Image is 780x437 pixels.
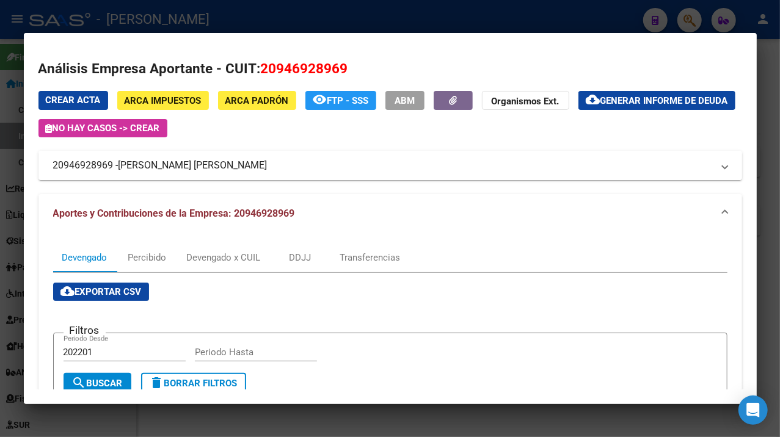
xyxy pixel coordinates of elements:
[60,284,75,298] mat-icon: cloud_download
[150,375,164,390] mat-icon: delete
[118,158,268,173] span: [PERSON_NAME] [PERSON_NAME]
[60,286,142,297] span: Exportar CSV
[492,96,559,107] strong: Organismos Ext.
[218,91,296,110] button: ARCA Padrón
[482,91,569,110] button: Organismos Ext.
[340,251,401,264] div: Transferencias
[290,251,312,264] div: DDJJ
[313,92,327,107] mat-icon: remove_red_eye
[64,323,106,337] h3: Filtros
[38,91,108,110] button: Crear Acta
[600,95,728,106] span: Generar informe de deuda
[395,95,415,106] span: ABM
[327,95,369,106] span: FTP - SSS
[187,251,261,264] div: Devengado x CUIL
[72,375,87,390] mat-icon: search
[117,91,209,110] button: ARCA Impuestos
[150,378,238,389] span: Borrar Filtros
[385,91,425,110] button: ABM
[128,251,166,264] div: Percibido
[225,95,289,106] span: ARCA Padrón
[38,59,742,79] h2: Análisis Empresa Aportante - CUIT:
[72,378,123,389] span: Buscar
[53,283,149,301] button: Exportar CSV
[578,91,735,110] button: Generar informe de deuda
[125,95,202,106] span: ARCA Impuestos
[38,194,742,233] mat-expansion-panel-header: Aportes y Contribuciones de la Empresa: 20946928969
[38,151,742,180] mat-expansion-panel-header: 20946928969 -[PERSON_NAME] [PERSON_NAME]
[64,373,131,394] button: Buscar
[53,158,713,173] mat-panel-title: 20946928969 -
[53,208,295,219] span: Aportes y Contribuciones de la Empresa: 20946928969
[62,251,108,264] div: Devengado
[141,373,246,394] button: Borrar Filtros
[261,60,348,76] span: 20946928969
[46,123,160,134] span: No hay casos -> Crear
[38,119,167,137] button: No hay casos -> Crear
[738,395,768,425] div: Open Intercom Messenger
[586,92,600,107] mat-icon: cloud_download
[46,95,101,106] span: Crear Acta
[305,91,376,110] button: FTP - SSS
